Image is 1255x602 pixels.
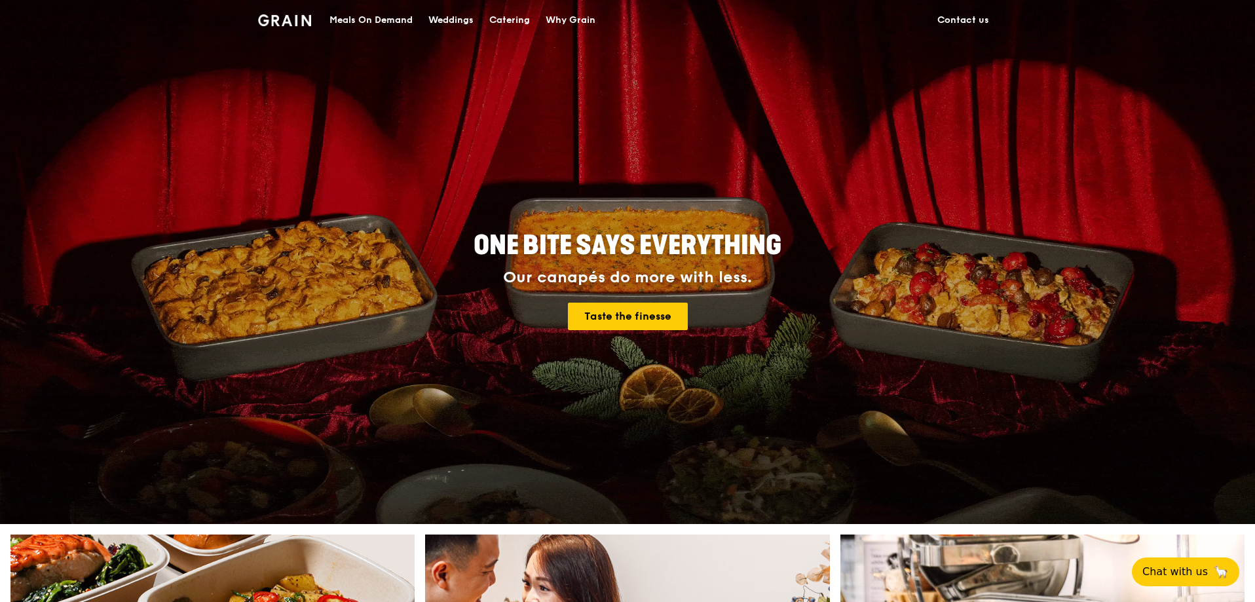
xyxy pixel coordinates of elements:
span: Chat with us [1142,564,1208,580]
a: Taste the finesse [568,303,688,330]
a: Weddings [421,1,481,40]
div: Weddings [428,1,474,40]
span: 🦙 [1213,564,1229,580]
a: Catering [481,1,538,40]
a: Contact us [929,1,997,40]
img: Grain [258,14,311,26]
div: Catering [489,1,530,40]
div: Why Grain [546,1,595,40]
div: Meals On Demand [329,1,413,40]
button: Chat with us🦙 [1132,557,1239,586]
div: Our canapés do more with less. [392,269,863,287]
a: Why Grain [538,1,603,40]
span: ONE BITE SAYS EVERYTHING [474,230,781,261]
